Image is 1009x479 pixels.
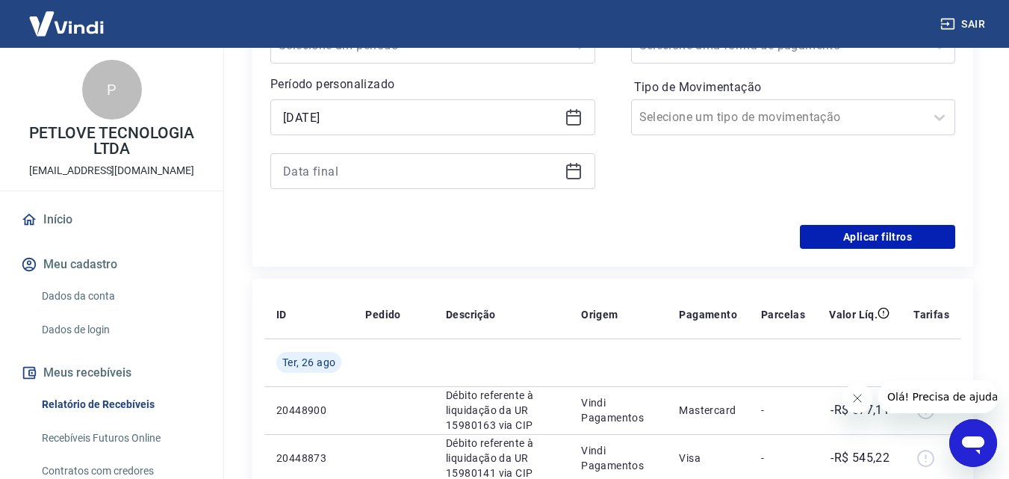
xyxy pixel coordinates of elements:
p: 20448873 [276,451,341,466]
p: Pagamento [679,307,737,322]
p: ID [276,307,287,322]
a: Recebíveis Futuros Online [36,423,205,454]
p: Parcelas [761,307,805,322]
button: Sair [937,10,991,38]
p: -R$ 677,11 [831,401,890,419]
p: Vindi Pagamentos [581,443,655,473]
p: -R$ 545,22 [831,449,890,467]
a: Início [18,203,205,236]
a: Dados da conta [36,281,205,312]
span: Olá! Precisa de ajuda? [9,10,125,22]
p: Descrição [446,307,496,322]
img: Vindi [18,1,115,46]
p: Período personalizado [270,75,595,93]
p: 20448900 [276,403,341,418]
input: Data inicial [283,106,559,129]
p: - [761,451,805,466]
iframe: Botão para abrir a janela de mensagens [949,419,997,467]
p: Origem [581,307,618,322]
p: Mastercard [679,403,737,418]
p: Pedido [365,307,400,322]
p: Tarifas [913,307,949,322]
p: - [761,403,805,418]
p: Vindi Pagamentos [581,395,655,425]
iframe: Fechar mensagem [842,383,872,413]
iframe: Mensagem da empresa [878,380,997,413]
span: Ter, 26 ago [282,355,335,370]
a: Relatório de Recebíveis [36,389,205,420]
button: Meu cadastro [18,248,205,281]
button: Meus recebíveis [18,356,205,389]
div: P [82,60,142,120]
button: Aplicar filtros [800,225,955,249]
label: Tipo de Movimentação [634,78,953,96]
input: Data final [283,160,559,182]
p: PETLOVE TECNOLOGIA LTDA [12,126,211,157]
p: Débito referente à liquidação da UR 15980163 via CIP [446,388,557,433]
p: Valor Líq. [829,307,878,322]
a: Dados de login [36,315,205,345]
p: [EMAIL_ADDRESS][DOMAIN_NAME] [29,163,194,179]
p: Visa [679,451,737,466]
